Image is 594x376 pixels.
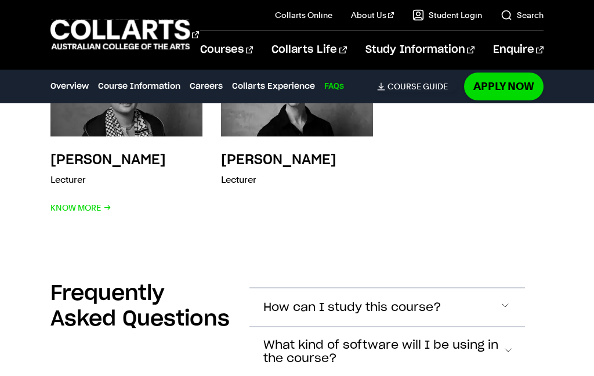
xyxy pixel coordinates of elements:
h3: [PERSON_NAME] [50,153,166,167]
a: Courses [200,31,253,69]
a: Collarts Online [275,9,332,21]
span: Know More [50,200,111,216]
button: How can I study this course? [249,288,525,327]
a: Enquire [493,31,544,69]
a: Apply Now [464,73,544,100]
p: Lecturer [50,172,166,188]
h2: Frequently Asked Questions [50,281,231,332]
a: Course Guide [377,81,457,92]
span: How can I study this course? [263,301,441,314]
span: What kind of software will I be using in the course? [263,339,502,366]
a: Student Login [412,9,482,21]
div: Go to homepage [50,18,171,51]
a: Careers [190,80,223,93]
a: Search [501,9,544,21]
a: Collarts Experience [232,80,315,93]
a: FAQs [324,80,344,93]
a: Course Information [98,80,180,93]
p: Lecturer [221,172,336,188]
a: Collarts Life [271,31,346,69]
a: Study Information [365,31,475,69]
a: About Us [351,9,394,21]
a: [PERSON_NAME] Lecturer Know More [50,58,202,216]
a: Overview [50,80,89,93]
h3: [PERSON_NAME] [221,153,336,167]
